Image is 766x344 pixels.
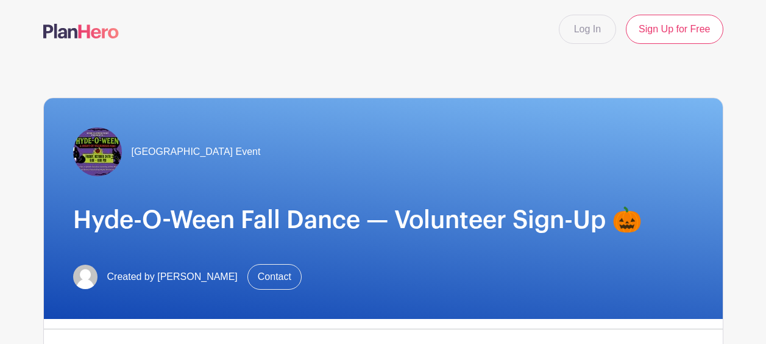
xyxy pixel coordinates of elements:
[73,206,693,235] h1: Hyde-O-Ween Fall Dance — Volunteer Sign-Up 🎃
[73,127,122,176] img: Facebook%20Event%20Banner.jpg
[73,265,98,289] img: default-ce2991bfa6775e67f084385cd625a349d9dcbb7a52a09fb2fda1e96e2d18dcdb.png
[247,264,302,290] a: Contact
[107,270,238,284] span: Created by [PERSON_NAME]
[132,145,261,159] span: [GEOGRAPHIC_DATA] Event
[43,24,119,38] img: logo-507f7623f17ff9eddc593b1ce0a138ce2505c220e1c5a4e2b4648c50719b7d32.svg
[559,15,616,44] a: Log In
[626,15,723,44] a: Sign Up for Free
